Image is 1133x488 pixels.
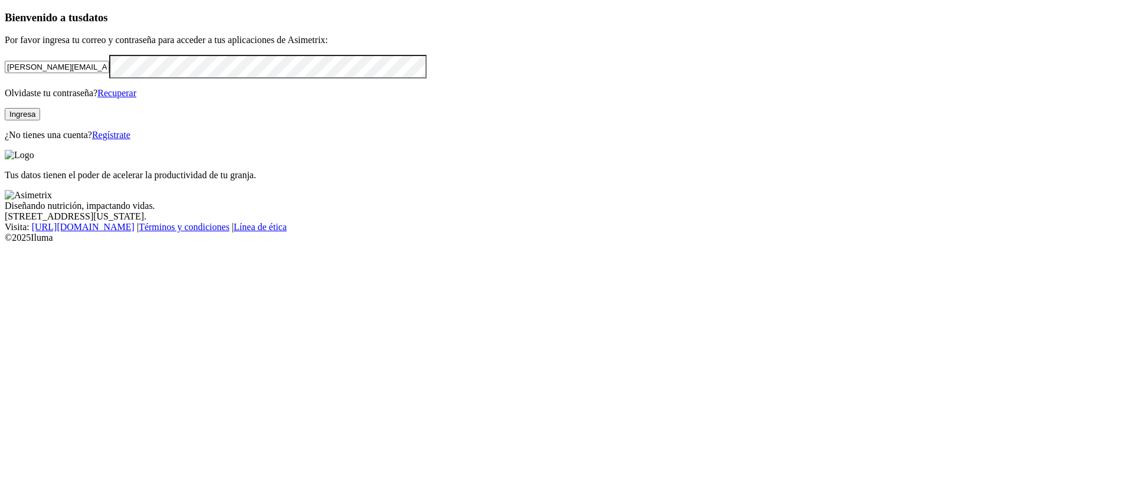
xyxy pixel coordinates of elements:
img: Logo [5,150,34,161]
a: Regístrate [92,130,130,140]
a: Términos y condiciones [139,222,230,232]
a: Recuperar [97,88,136,98]
p: ¿No tienes una cuenta? [5,130,1128,140]
button: Ingresa [5,108,40,120]
p: Tus datos tienen el poder de acelerar la productividad de tu granja. [5,170,1128,181]
input: Tu correo [5,61,109,73]
p: Olvidaste tu contraseña? [5,88,1128,99]
a: Línea de ética [234,222,287,232]
div: © 2025 Iluma [5,232,1128,243]
span: datos [83,11,108,24]
h3: Bienvenido a tus [5,11,1128,24]
a: [URL][DOMAIN_NAME] [32,222,135,232]
div: Visita : | | [5,222,1128,232]
div: [STREET_ADDRESS][US_STATE]. [5,211,1128,222]
div: Diseñando nutrición, impactando vidas. [5,201,1128,211]
p: Por favor ingresa tu correo y contraseña para acceder a tus aplicaciones de Asimetrix: [5,35,1128,45]
img: Asimetrix [5,190,52,201]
